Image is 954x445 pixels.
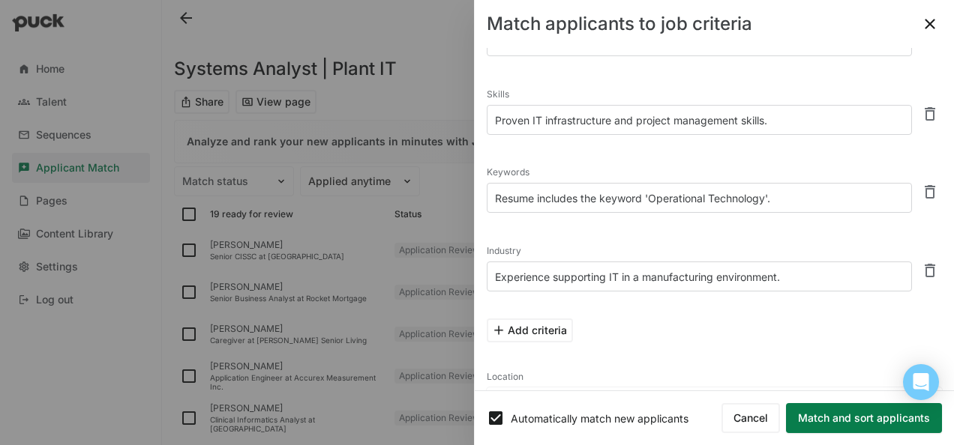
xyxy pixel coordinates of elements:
div: Match applicants to job criteria [487,15,752,33]
button: Add criteria [487,318,573,342]
div: Skills [487,84,912,105]
div: Open Intercom Messenger [903,364,939,400]
div: Automatically match new applicants [511,412,721,425]
textarea: Proven IT infrastructure and project management skills. [487,105,912,135]
button: Cancel [721,403,780,433]
button: Match and sort applicants [786,403,942,433]
textarea: Resume includes the keyword 'Operational Technology'. [487,183,912,213]
textarea: Experience supporting IT in a manufacturing environment. [487,261,912,291]
div: Keywords [487,162,912,183]
div: Location [487,366,942,387]
input: Enter country, state, city, town or ZIP [487,387,942,414]
div: Industry [487,240,912,261]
